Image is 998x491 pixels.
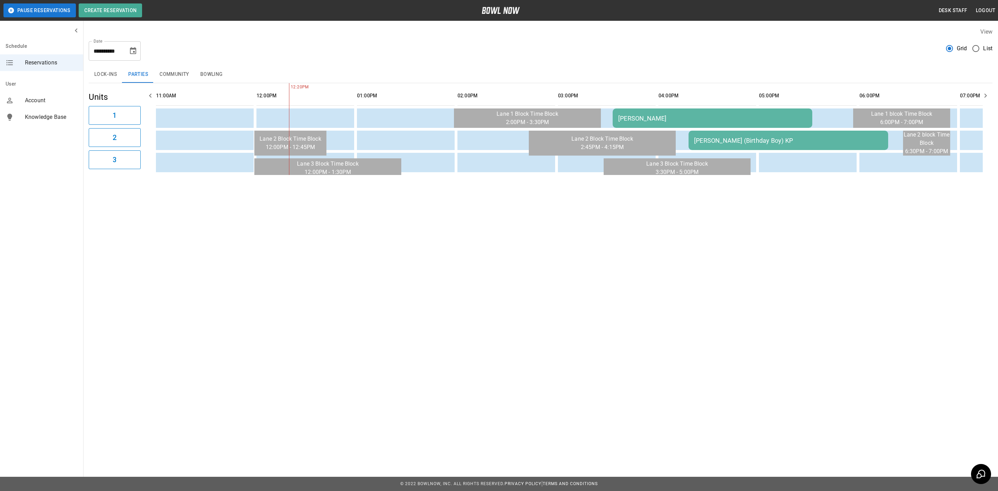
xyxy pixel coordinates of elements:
a: Terms and Conditions [543,481,598,486]
span: Reservations [25,59,78,67]
h6: 1 [113,110,116,121]
button: Lock-ins [89,66,123,83]
div: [PERSON_NAME] [618,115,807,122]
span: 12:20PM [289,84,291,91]
span: Account [25,96,78,105]
span: Grid [957,44,967,53]
button: Logout [973,4,998,17]
span: Knowledge Base [25,113,78,121]
th: 11:00AM [156,86,254,106]
label: View [980,28,992,35]
a: Privacy Policy [505,481,541,486]
h6: 2 [113,132,116,143]
button: Bowling [195,66,228,83]
button: Community [154,66,195,83]
img: logo [482,7,520,14]
span: List [983,44,992,53]
button: Choose date, selected date is Nov 1, 2025 [126,44,140,58]
h5: Units [89,91,141,103]
div: inventory tabs [89,66,992,83]
h6: 3 [113,154,116,165]
button: Desk Staff [936,4,970,17]
button: Parties [123,66,154,83]
button: Pause Reservations [3,3,76,17]
button: 3 [89,150,141,169]
button: 2 [89,128,141,147]
span: © 2022 BowlNow, Inc. All Rights Reserved. [400,481,505,486]
button: 1 [89,106,141,125]
div: [PERSON_NAME] (Birthday Boy) KP [694,137,883,144]
button: Create Reservation [79,3,142,17]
